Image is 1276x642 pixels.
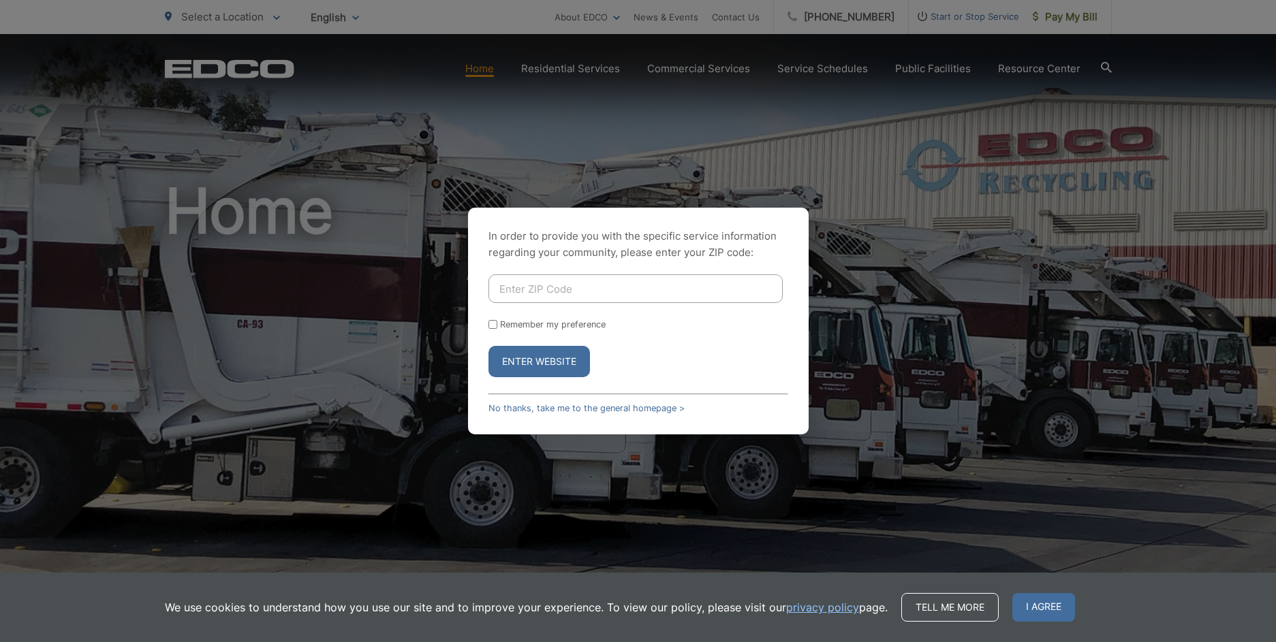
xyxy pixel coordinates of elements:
a: Tell me more [901,593,999,622]
p: In order to provide you with the specific service information regarding your community, please en... [488,228,788,261]
span: I agree [1012,593,1075,622]
a: privacy policy [786,599,859,615]
input: Enter ZIP Code [488,274,783,303]
label: Remember my preference [500,319,606,330]
button: Enter Website [488,346,590,377]
p: We use cookies to understand how you use our site and to improve your experience. To view our pol... [165,599,888,615]
a: No thanks, take me to the general homepage > [488,403,685,413]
